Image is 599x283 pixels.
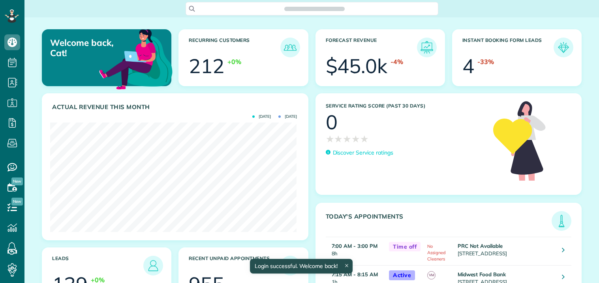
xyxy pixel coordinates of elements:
[456,237,556,265] td: [STREET_ADDRESS]
[189,38,280,57] h3: Recurring Customers
[145,258,161,274] img: icon_leads-1bed01f49abd5b7fead27621c3d59655bb73ed531f8eeb49469d10e621d6b896.png
[278,115,297,119] span: [DATE]
[52,104,300,111] h3: Actual Revenue this month
[52,256,143,275] h3: Leads
[351,132,360,146] span: ★
[332,271,378,277] strong: 7:15 AM - 8:15 AM
[458,271,506,277] strong: Midwest Food Bank
[427,243,446,262] span: No Assigned Cleaners
[334,132,343,146] span: ★
[282,40,298,55] img: icon_recurring_customers-cf858462ba22bcd05b5a5880d41d6543d210077de5bb9ebc9590e49fd87d84ed.png
[419,40,435,55] img: icon_forecast_revenue-8c13a41c7ed35a8dcfafea3cbb826a0462acb37728057bba2d056411b612bbbe.png
[326,149,393,157] a: Discover Service ratings
[282,258,298,274] img: icon_unpaid_appointments-47b8ce3997adf2238b356f14209ab4cced10bd1f174958f3ca8f1d0dd7fffeee.png
[477,57,494,66] div: -33%
[462,56,474,76] div: 4
[326,213,552,231] h3: Today's Appointments
[343,132,351,146] span: ★
[11,177,23,185] span: New
[360,132,369,146] span: ★
[326,132,334,146] span: ★
[389,242,421,252] span: Time off
[326,38,417,57] h3: Forecast Revenue
[333,149,393,157] p: Discover Service ratings
[98,20,174,97] img: dashboard_welcome-42a62b7d889689a78055ac9021e634bf52bae3f8056760290aed330b23ab8690.png
[458,243,503,249] strong: PRC Not Available
[11,198,23,206] span: New
[292,5,337,13] span: Search ZenMaid…
[189,256,280,275] h3: Recent unpaid appointments
[250,259,353,274] div: Login successful. Welcome back!
[252,115,271,119] span: [DATE]
[556,40,571,55] img: icon_form_leads-04211a6a04a5b2264e4ee56bc0799ec3eb69b7e499cbb523a139df1d13a81ae0.png
[391,57,403,66] div: -4%
[326,237,385,265] td: 8h
[332,243,377,249] strong: 7:00 AM - 3:00 PM
[50,38,129,58] p: Welcome back, Cat!
[326,112,338,132] div: 0
[389,270,415,280] span: Active
[326,56,388,76] div: $45.0k
[227,57,241,66] div: +0%
[462,38,554,57] h3: Instant Booking Form Leads
[326,103,486,109] h3: Service Rating score (past 30 days)
[427,271,436,279] span: VM
[554,213,569,229] img: icon_todays_appointments-901f7ab196bb0bea1936b74009e4eb5ffbc2d2711fa7634e0d609ed5ef32b18b.png
[189,56,224,76] div: 212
